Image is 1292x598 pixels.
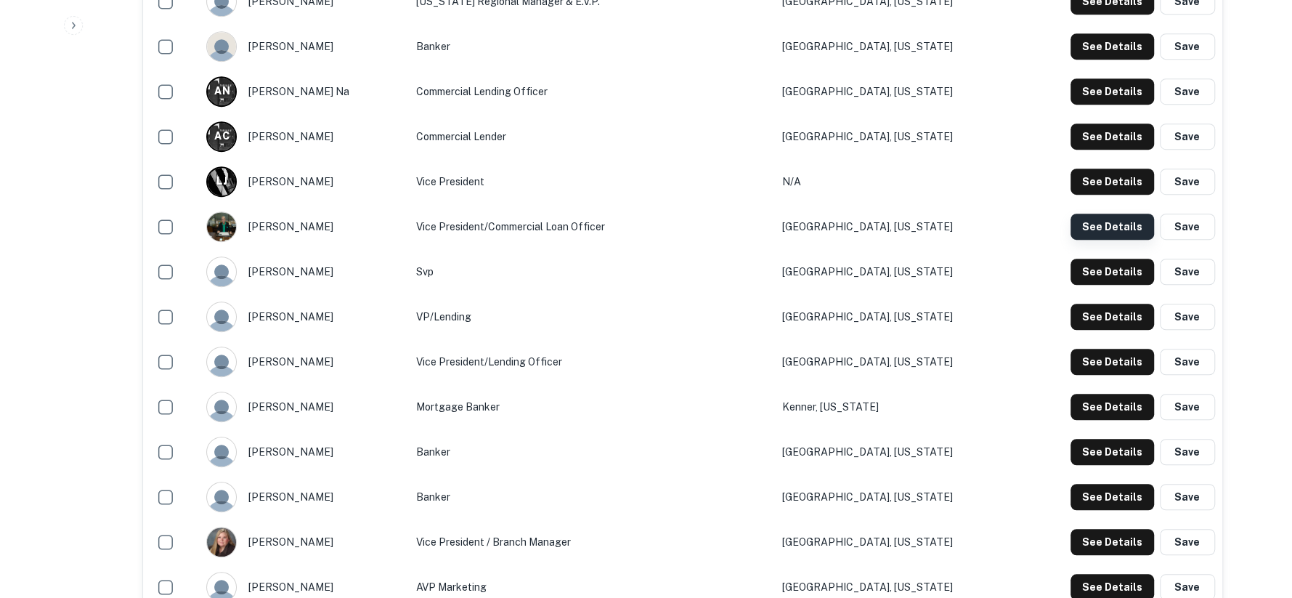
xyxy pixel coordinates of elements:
td: Vice President/Lending Officer [409,339,775,384]
img: 9c8pery4andzj6ohjkjp54ma2 [207,257,236,286]
button: Save [1160,124,1215,150]
img: 9c8pery4andzj6ohjkjp54ma2 [207,392,236,421]
button: See Details [1070,439,1154,465]
div: [PERSON_NAME] [206,31,401,62]
button: Save [1160,484,1215,510]
img: 1580324356086 [207,528,236,557]
td: [GEOGRAPHIC_DATA], [US_STATE] [775,339,1015,384]
button: See Details [1070,78,1154,105]
div: [PERSON_NAME] [206,166,401,197]
button: See Details [1070,33,1154,60]
div: [PERSON_NAME] [206,437,401,467]
td: VP/Lending [409,294,775,339]
td: N/A [775,159,1015,204]
td: Kenner, [US_STATE] [775,384,1015,429]
td: Vice President [409,159,775,204]
button: See Details [1070,304,1154,330]
p: L J [216,174,227,189]
div: [PERSON_NAME] [206,211,401,242]
img: 9c8pery4andzj6ohjkjp54ma2 [207,482,236,512]
div: [PERSON_NAME] [206,302,401,332]
div: [PERSON_NAME] na [206,76,401,107]
button: See Details [1070,394,1154,420]
td: [GEOGRAPHIC_DATA], [US_STATE] [775,24,1015,69]
div: [PERSON_NAME] [206,256,401,287]
button: Save [1160,259,1215,285]
button: See Details [1070,529,1154,555]
td: svp [409,249,775,294]
td: Commercial Lending Officer [409,69,775,114]
button: Save [1160,78,1215,105]
td: Banker [409,24,775,69]
div: [PERSON_NAME] [206,527,401,557]
button: Save [1160,304,1215,330]
p: A C [214,129,229,144]
button: Save [1160,214,1215,240]
td: [GEOGRAPHIC_DATA], [US_STATE] [775,114,1015,159]
img: 9c8pery4andzj6ohjkjp54ma2 [207,302,236,331]
button: Save [1160,349,1215,375]
button: Save [1160,394,1215,420]
div: [PERSON_NAME] [206,347,401,377]
iframe: Chat Widget [1219,482,1292,551]
button: See Details [1070,484,1154,510]
td: [GEOGRAPHIC_DATA], [US_STATE] [775,520,1015,565]
img: 9c8pery4andzj6ohjkjp54ma2 [207,347,236,376]
button: See Details [1070,259,1154,285]
button: Save [1160,33,1215,60]
td: [GEOGRAPHIC_DATA], [US_STATE] [775,429,1015,474]
div: [PERSON_NAME] [206,121,401,152]
button: Save [1160,529,1215,555]
img: 1517527405726 [207,212,236,241]
td: [GEOGRAPHIC_DATA], [US_STATE] [775,474,1015,520]
div: [PERSON_NAME] [206,482,401,512]
td: Banker [409,429,775,474]
td: Vice President/Commercial Loan Officer [409,204,775,249]
td: [GEOGRAPHIC_DATA], [US_STATE] [775,69,1015,114]
button: Save [1160,439,1215,465]
button: Save [1160,169,1215,195]
td: [GEOGRAPHIC_DATA], [US_STATE] [775,249,1015,294]
td: [GEOGRAPHIC_DATA], [US_STATE] [775,294,1015,339]
div: [PERSON_NAME] [206,392,401,422]
button: See Details [1070,349,1154,375]
button: See Details [1070,214,1154,240]
img: 9c8pery4andzj6ohjkjp54ma2 [207,437,236,466]
td: [GEOGRAPHIC_DATA], [US_STATE] [775,204,1015,249]
button: See Details [1070,169,1154,195]
p: A N [214,84,229,99]
button: See Details [1070,124,1154,150]
td: Mortgage Banker [409,384,775,429]
img: 244xhbkr7g40x6bsu4gi6q4ry [207,32,236,61]
td: Vice President / Branch Manager [409,520,775,565]
td: Commercial Lender [409,114,775,159]
td: Banker [409,474,775,520]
